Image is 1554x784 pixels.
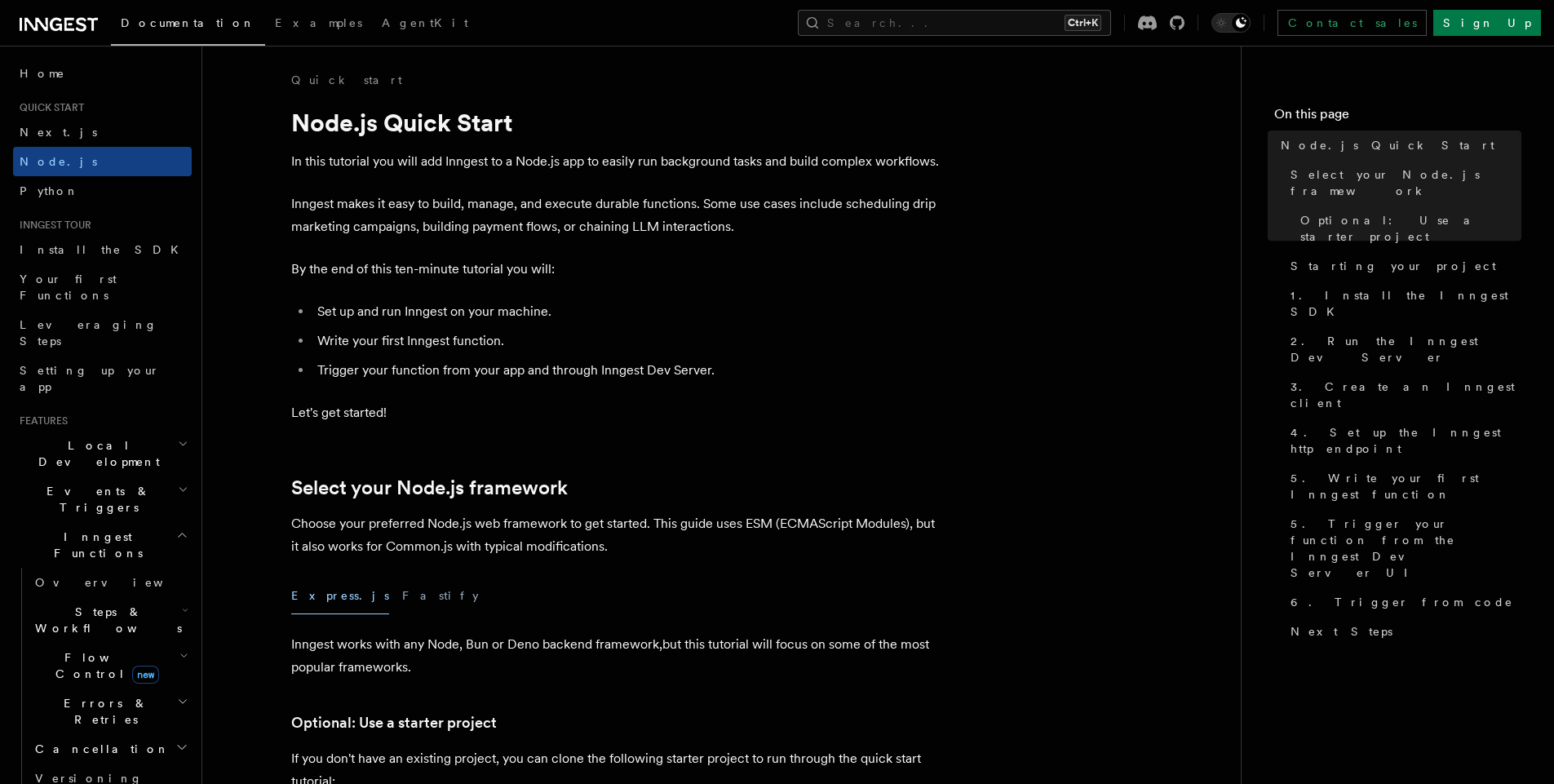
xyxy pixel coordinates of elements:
a: Node.js Quick Start [1274,131,1521,160]
a: Quick start [291,72,402,88]
h1: Node.js Quick Start [291,108,944,137]
a: Select your Node.js framework [1284,160,1521,206]
a: 1. Install the Inngest SDK [1284,281,1521,326]
a: Next.js [13,117,192,147]
span: Next.js [20,126,97,139]
p: Inngest works with any Node, Bun or Deno backend framework,but this tutorial will focus on some o... [291,633,944,679]
h4: On this page [1274,104,1521,131]
button: Inngest Functions [13,522,192,568]
span: Next Steps [1291,623,1392,640]
p: In this tutorial you will add Inngest to a Node.js app to easily run background tasks and build c... [291,150,944,173]
a: 5. Write your first Inngest function [1284,463,1521,509]
span: Overview [35,576,203,589]
span: Documentation [121,16,255,29]
span: Errors & Retries [29,695,177,728]
a: Node.js [13,147,192,176]
kbd: Ctrl+K [1065,15,1101,31]
span: Inngest tour [13,219,91,232]
a: 6. Trigger from code [1284,587,1521,617]
p: By the end of this ten-minute tutorial you will: [291,258,944,281]
span: Install the SDK [20,243,188,256]
span: Quick start [13,101,84,114]
a: Your first Functions [13,264,192,310]
a: Next Steps [1284,617,1521,646]
button: Express.js [291,578,389,614]
button: Cancellation [29,734,192,764]
span: 6. Trigger from code [1291,594,1513,610]
span: AgentKit [382,16,468,29]
span: 2. Run the Inngest Dev Server [1291,333,1521,365]
a: Optional: Use a starter project [1294,206,1521,251]
span: Your first Functions [20,272,117,302]
a: Optional: Use a starter project [291,711,497,734]
a: Overview [29,568,192,597]
a: Home [13,59,192,88]
span: 1. Install the Inngest SDK [1291,287,1521,320]
button: Steps & Workflows [29,597,192,643]
span: Python [20,184,79,197]
button: Events & Triggers [13,476,192,522]
a: Contact sales [1277,10,1427,36]
button: Search...Ctrl+K [798,10,1111,36]
span: new [132,666,159,684]
span: Inngest Functions [13,529,176,561]
a: 3. Create an Inngest client [1284,372,1521,418]
p: Choose your preferred Node.js web framework to get started. This guide uses ESM (ECMAScript Modul... [291,512,944,558]
button: Fastify [402,578,479,614]
span: Features [13,414,68,427]
span: Home [20,65,65,82]
a: Setting up your app [13,356,192,401]
li: Trigger your function from your app and through Inngest Dev Server. [312,359,944,382]
span: Events & Triggers [13,483,178,516]
span: Starting your project [1291,258,1496,274]
span: 3. Create an Inngest client [1291,379,1521,411]
p: Let's get started! [291,401,944,424]
button: Errors & Retries [29,689,192,734]
span: Steps & Workflows [29,604,182,636]
li: Set up and run Inngest on your machine. [312,300,944,323]
span: Optional: Use a starter project [1300,212,1521,245]
span: 5. Write your first Inngest function [1291,470,1521,503]
a: Documentation [111,5,265,46]
span: Select your Node.js framework [1291,166,1521,199]
span: 5. Trigger your function from the Inngest Dev Server UI [1291,516,1521,581]
a: Python [13,176,192,206]
button: Toggle dark mode [1211,13,1251,33]
a: Install the SDK [13,235,192,264]
span: Examples [275,16,362,29]
a: 2. Run the Inngest Dev Server [1284,326,1521,372]
a: Starting your project [1284,251,1521,281]
span: Local Development [13,437,178,470]
button: Flow Controlnew [29,643,192,689]
a: 4. Set up the Inngest http endpoint [1284,418,1521,463]
button: Local Development [13,431,192,476]
span: 4. Set up the Inngest http endpoint [1291,424,1521,457]
a: 5. Trigger your function from the Inngest Dev Server UI [1284,509,1521,587]
li: Write your first Inngest function. [312,330,944,352]
span: Setting up your app [20,364,160,393]
p: Inngest makes it easy to build, manage, and execute durable functions. Some use cases include sch... [291,193,944,238]
a: Leveraging Steps [13,310,192,356]
a: Sign Up [1433,10,1541,36]
span: Cancellation [29,741,170,757]
span: Flow Control [29,649,179,682]
span: Leveraging Steps [20,318,157,348]
a: Select your Node.js framework [291,476,568,499]
a: Examples [265,5,372,44]
a: AgentKit [372,5,478,44]
span: Node.js Quick Start [1281,137,1494,153]
span: Node.js [20,155,97,168]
